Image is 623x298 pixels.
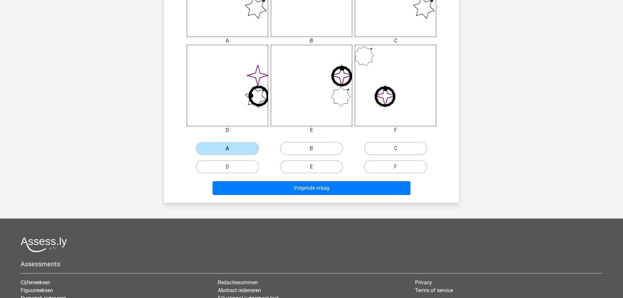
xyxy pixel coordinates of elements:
[21,237,67,252] img: Assessly logo
[21,279,50,286] a: Cijferreeksen
[280,160,343,173] label: E
[415,279,432,286] a: Privacy
[266,126,357,134] div: E
[350,37,441,45] div: C
[266,37,357,45] div: B
[196,160,259,173] label: D
[218,287,261,293] a: Abstract redeneren
[415,287,453,293] a: Terms of service
[21,287,53,293] a: Figuurreeksen
[218,279,258,286] a: Redactiesommen
[182,126,273,134] div: D
[364,142,427,155] label: C
[213,181,410,195] button: Volgende vraag
[280,142,343,155] label: B
[364,160,427,173] label: F
[350,126,441,134] div: F
[196,142,259,155] label: A
[21,260,602,268] h5: Assessments
[182,37,273,45] div: A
